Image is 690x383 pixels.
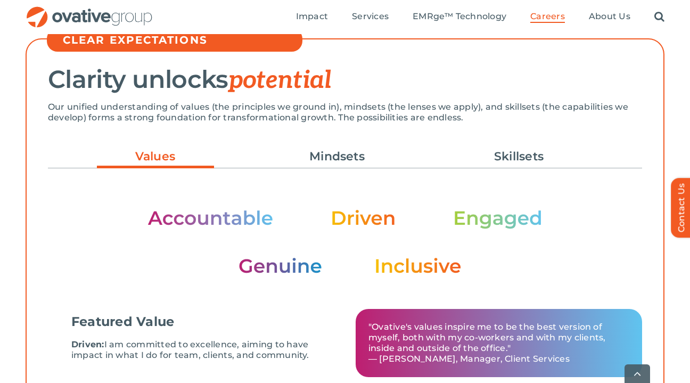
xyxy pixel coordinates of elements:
a: OG_Full_horizontal_RGB [26,5,153,15]
a: EMRge™ Technology [413,11,506,23]
p: I am committed to excellence, aiming to have impact in what I do for team, clients, and community. [71,339,332,361]
span: Careers [530,11,565,22]
a: Values [97,148,214,171]
a: Mindsets [278,148,396,166]
p: Our unified understanding of values (the principles we ground in), mindsets (the lenses we apply)... [48,102,642,123]
a: Skillsets [461,148,578,166]
span: Services [352,11,389,22]
span: EMRge™ Technology [413,11,506,22]
h2: Clarity unlocks [48,66,642,94]
img: Stats [147,208,543,275]
a: Impact [296,11,328,23]
a: Careers [530,11,565,23]
a: Search [654,11,664,23]
span: Impact [296,11,328,22]
p: "Ovative's values inspire me to be the best version of myself, both with my co-workers and with m... [368,322,629,364]
span: About Us [589,11,630,22]
a: Services [352,11,389,23]
h5: CLEAR EXPECTATIONS [63,34,297,46]
b: Driven: [71,339,104,349]
ul: Post Filters [48,142,642,171]
a: About Us [589,11,630,23]
span: potential [228,66,332,95]
p: Featured Value [71,315,174,329]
